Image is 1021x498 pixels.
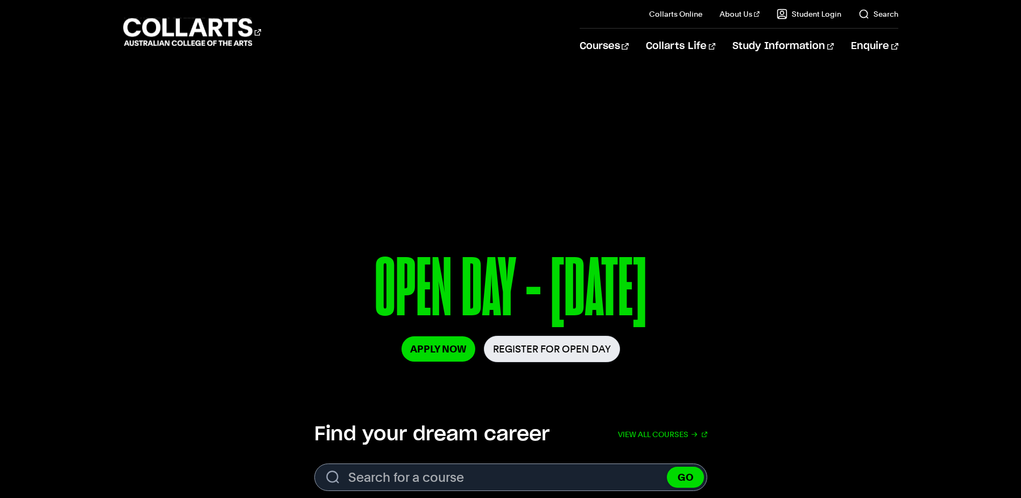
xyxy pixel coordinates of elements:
[777,9,841,19] a: Student Login
[210,247,812,336] p: OPEN DAY - [DATE]
[851,29,898,64] a: Enquire
[484,336,620,362] a: Register for Open Day
[314,423,550,446] h2: Find your dream career
[314,464,707,491] form: Search
[649,9,702,19] a: Collarts Online
[123,17,261,47] div: Go to homepage
[646,29,715,64] a: Collarts Life
[402,336,475,362] a: Apply Now
[618,423,707,446] a: View all courses
[314,464,707,491] input: Search for a course
[720,9,759,19] a: About Us
[667,467,704,488] button: GO
[580,29,629,64] a: Courses
[858,9,898,19] a: Search
[733,29,834,64] a: Study Information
